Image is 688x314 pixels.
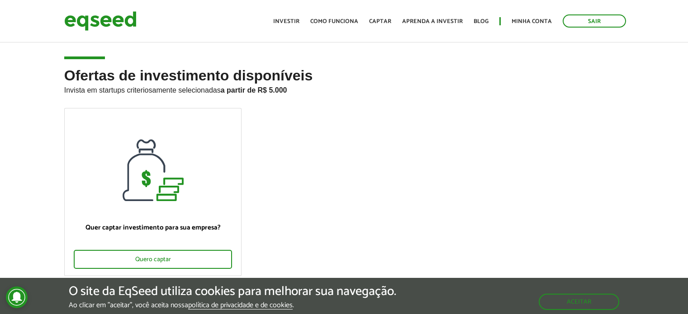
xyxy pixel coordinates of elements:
a: Blog [474,19,489,24]
p: Ao clicar em "aceitar", você aceita nossa . [69,301,396,309]
div: Quero captar [74,250,232,269]
p: Quer captar investimento para sua empresa? [74,224,232,232]
a: Investir [273,19,299,24]
img: EqSeed [64,9,137,33]
h2: Ofertas de investimento disponíveis [64,68,624,108]
button: Aceitar [539,294,619,310]
a: Como funciona [310,19,358,24]
strong: a partir de R$ 5.000 [221,86,287,94]
a: política de privacidade e de cookies [188,302,293,309]
h5: O site da EqSeed utiliza cookies para melhorar sua navegação. [69,285,396,299]
a: Minha conta [512,19,552,24]
a: Quer captar investimento para sua empresa? Quero captar [64,108,242,276]
p: Invista em startups criteriosamente selecionadas [64,84,624,94]
a: Aprenda a investir [402,19,463,24]
a: Captar [369,19,391,24]
a: Sair [563,14,626,28]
